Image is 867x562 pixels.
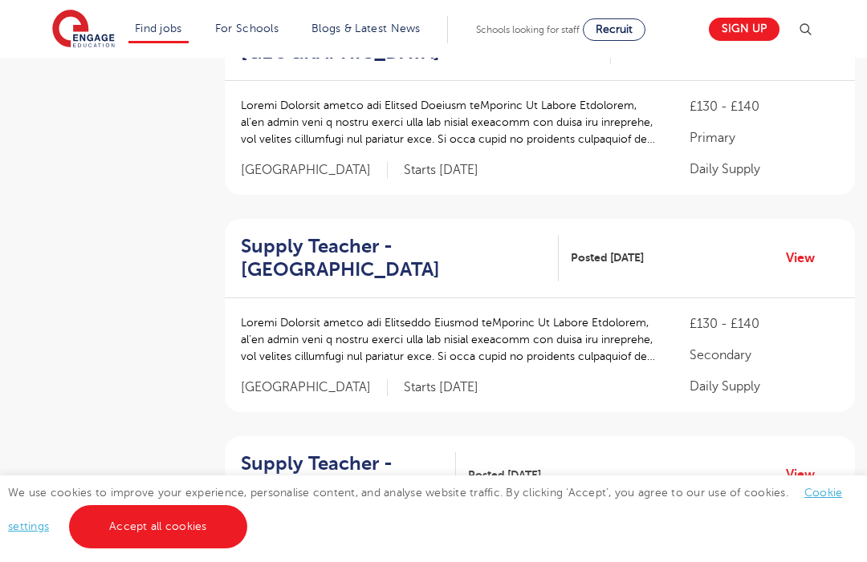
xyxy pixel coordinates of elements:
span: [GEOGRAPHIC_DATA] [241,162,388,179]
a: Sign up [709,18,779,41]
a: Supply Teacher - [GEOGRAPHIC_DATA] [241,235,559,281]
p: Daily Supply [690,377,839,396]
p: £130 - £140 [690,314,839,334]
h2: Supply Teacher - [GEOGRAPHIC_DATA] [241,235,546,281]
a: Accept all cookies [69,505,247,548]
a: View [786,248,827,269]
p: Starts [DATE] [404,379,478,396]
a: Find jobs [135,22,182,34]
p: Primary [690,128,839,148]
p: Secondary [690,346,839,365]
a: View [786,464,827,485]
span: Posted [DATE] [468,467,541,483]
span: Posted [DATE] [571,249,644,266]
span: We use cookies to improve your experience, personalise content, and analyse website traffic. By c... [8,487,842,532]
span: Schools looking for staff [476,24,580,35]
a: Supply Teacher - Battle [241,452,456,499]
p: £130 - £140 [690,97,839,116]
p: Starts [DATE] [404,162,478,179]
p: Daily Supply [690,160,839,179]
span: Recruit [596,23,633,35]
h2: Supply Teacher - Battle [241,452,443,499]
p: Loremi Dolorsit ametco adi Elitseddo Eiusmod teMporinc Ut Labore Etdolorem, al’en admin veni q no... [241,314,657,365]
p: Loremi Dolorsit ametco adi Elitsed Doeiusm teMporinc Ut Labore Etdolorem, al’en admin veni q nost... [241,97,657,148]
a: Blogs & Latest News [311,22,421,34]
a: Recruit [583,18,645,41]
a: For Schools [215,22,279,34]
img: Engage Education [52,10,115,50]
span: [GEOGRAPHIC_DATA] [241,379,388,396]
